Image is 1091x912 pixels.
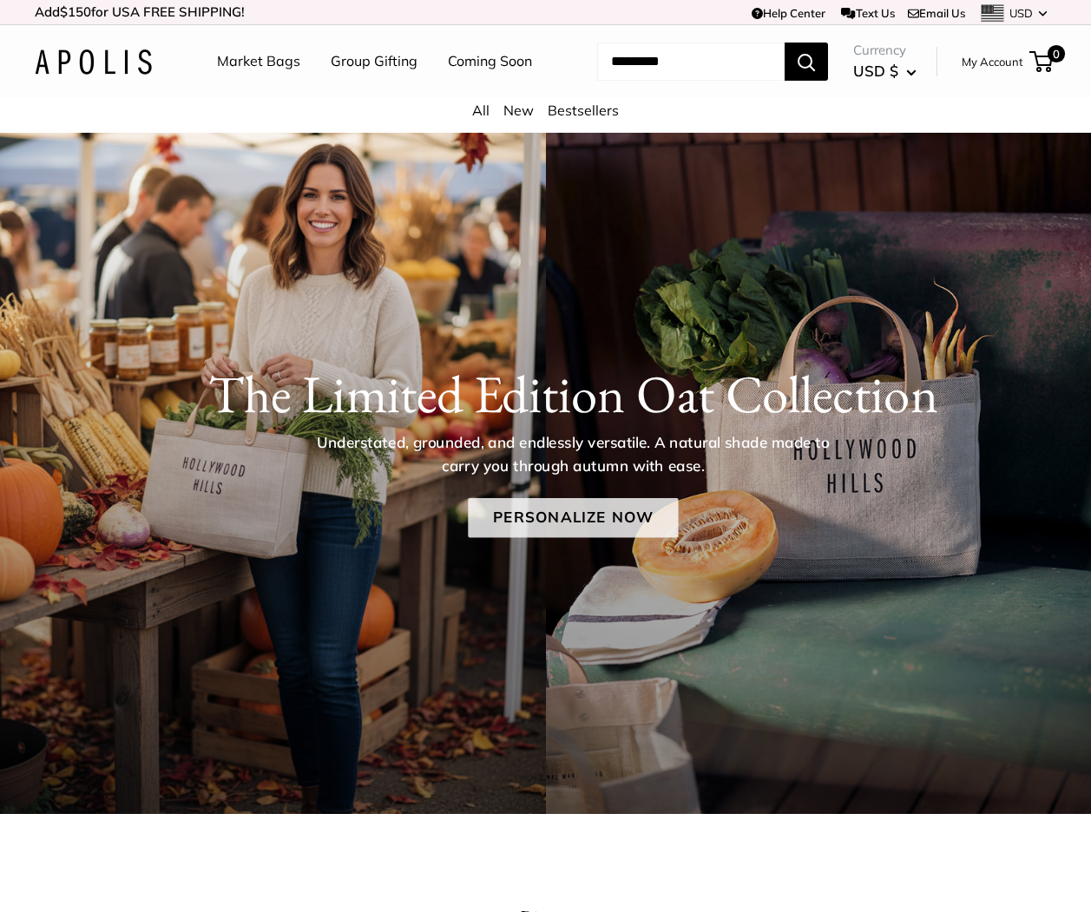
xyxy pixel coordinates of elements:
span: $150 [60,3,91,20]
img: Apolis [35,49,152,75]
h1: The Limited Edition Oat Collection [88,363,1058,425]
a: Personalize Now [468,498,678,538]
a: Market Bags [217,49,300,75]
span: 0 [1048,45,1065,62]
a: New [503,102,534,119]
a: Group Gifting [331,49,417,75]
a: Email Us [908,6,965,20]
span: USD [1009,6,1033,20]
a: 0 [1031,51,1053,72]
input: Search... [597,43,785,81]
a: All [472,102,490,119]
button: USD $ [853,57,917,85]
a: Text Us [841,6,894,20]
button: Search [785,43,828,81]
a: Bestsellers [548,102,619,119]
span: USD $ [853,62,898,80]
span: Currency [853,38,917,62]
p: Understated, grounded, and endlessly versatile. A natural shade made to carry you through autumn ... [305,431,841,477]
a: Help Center [752,6,825,20]
a: My Account [962,51,1023,72]
a: Coming Soon [448,49,532,75]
